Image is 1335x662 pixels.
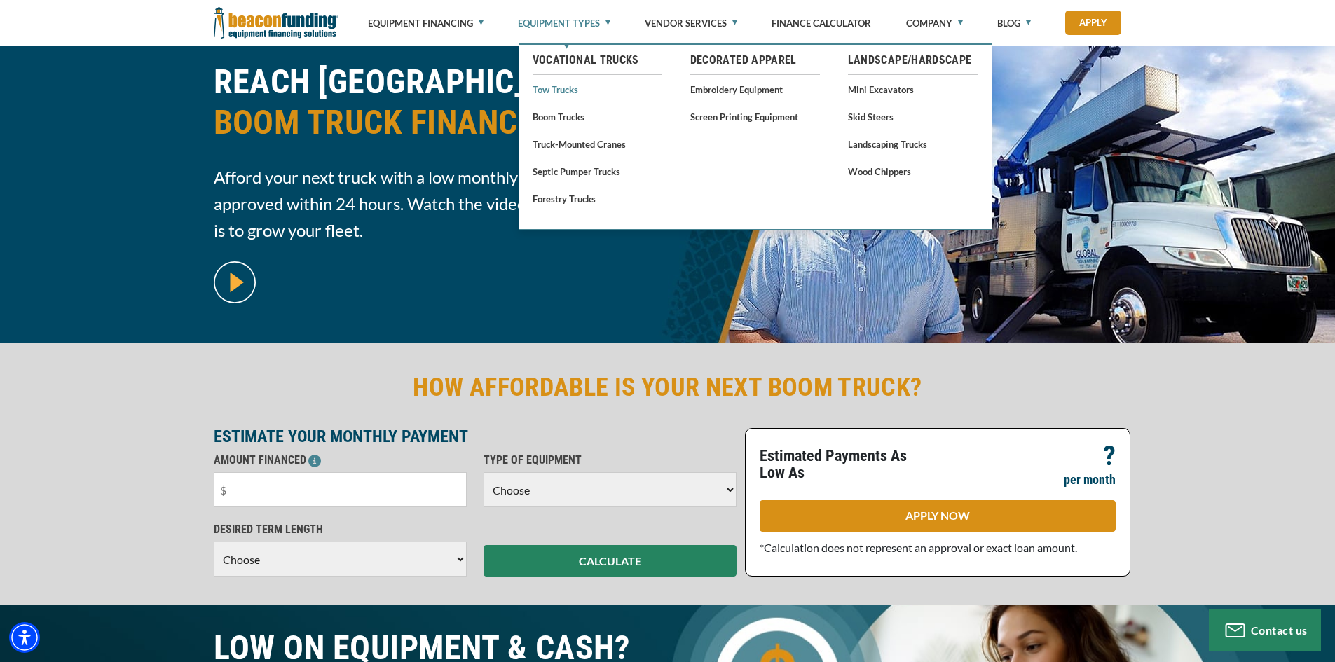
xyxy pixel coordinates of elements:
a: Vocational Trucks [533,52,662,69]
a: APPLY NOW [760,500,1116,532]
p: TYPE OF EQUIPMENT [484,452,737,469]
a: Mini Excavators [848,81,978,98]
a: Screen Printing Equipment [690,108,820,125]
span: Contact us [1251,623,1308,637]
a: Tow Trucks [533,81,662,98]
div: Accessibility Menu [9,622,40,653]
a: Forestry Trucks [533,190,662,207]
p: DESIRED TERM LENGTH [214,521,467,538]
a: Boom Trucks [533,108,662,125]
h1: REACH [GEOGRAPHIC_DATA] [214,62,659,153]
a: Truck-Mounted Cranes [533,135,662,153]
p: ESTIMATE YOUR MONTHLY PAYMENT [214,428,737,445]
a: Wood Chippers [848,163,978,180]
p: Estimated Payments As Low As [760,448,929,481]
a: Landscaping Trucks [848,135,978,153]
p: per month [1064,471,1116,488]
input: $ [214,472,467,507]
span: Afford your next truck with a low monthly payment. Get approved within 24 hours. Watch the video ... [214,164,659,244]
a: Skid Steers [848,108,978,125]
a: Embroidery Equipment [690,81,820,98]
span: BOOM TRUCK FINANCING [214,102,659,143]
a: Landscape/Hardscape [848,52,978,69]
button: Contact us [1209,609,1321,651]
span: *Calculation does not represent an approval or exact loan amount. [760,541,1077,554]
a: Decorated Apparel [690,52,820,69]
button: CALCULATE [484,545,737,577]
a: Septic Pumper Trucks [533,163,662,180]
h2: HOW AFFORDABLE IS YOUR NEXT BOOM TRUCK? [214,371,1122,404]
p: ? [1103,448,1116,464]
img: video modal pop-up play button [214,261,256,303]
a: Apply [1065,11,1121,35]
p: AMOUNT FINANCED [214,452,467,469]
